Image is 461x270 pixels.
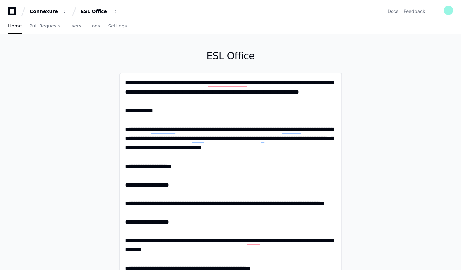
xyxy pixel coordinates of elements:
[29,24,60,28] span: Pull Requests
[69,24,81,28] span: Users
[108,24,127,28] span: Settings
[388,8,398,15] a: Docs
[89,19,100,34] a: Logs
[29,19,60,34] a: Pull Requests
[30,8,58,15] div: Connexure
[404,8,425,15] button: Feedback
[27,5,69,17] button: Connexure
[89,24,100,28] span: Logs
[78,5,120,17] button: ESL Office
[81,8,109,15] div: ESL Office
[8,19,22,34] a: Home
[8,24,22,28] span: Home
[69,19,81,34] a: Users
[108,19,127,34] a: Settings
[119,50,342,62] h1: ESL Office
